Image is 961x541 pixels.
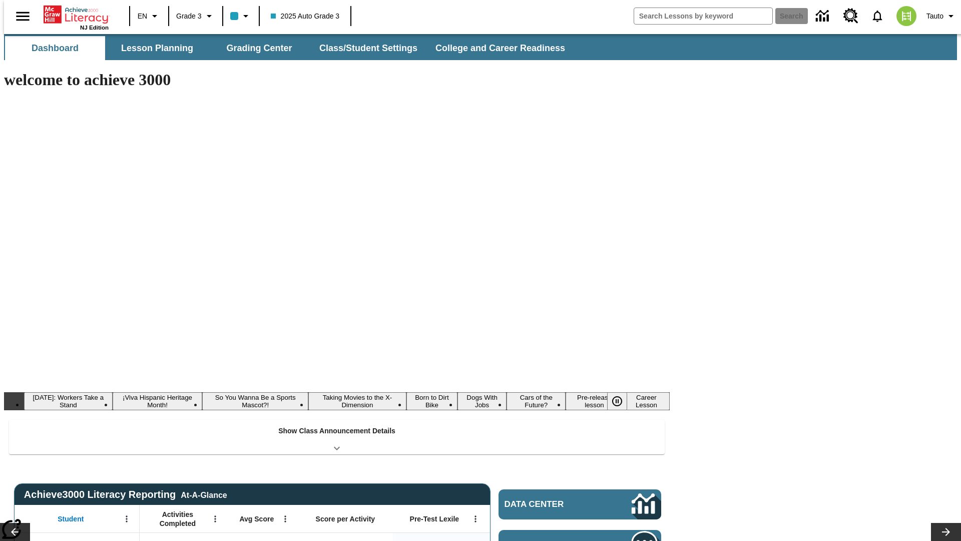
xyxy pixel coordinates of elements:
div: Show Class Announcement Details [9,420,665,454]
button: Class color is light blue. Change class color [226,7,256,25]
span: Data Center [505,499,598,509]
button: Slide 8 Pre-release lesson [566,392,623,410]
button: Dashboard [5,36,105,60]
button: Slide 1 Labor Day: Workers Take a Stand [24,392,113,410]
button: Slide 3 So You Wanna Be a Sports Mascot?! [202,392,308,410]
a: Data Center [810,3,837,30]
span: Activities Completed [145,510,211,528]
span: Grade 3 [176,11,202,22]
button: Profile/Settings [922,7,961,25]
button: Pause [607,392,627,410]
span: Pre-Test Lexile [410,514,459,523]
div: SubNavbar [4,36,574,60]
button: Language: EN, Select a language [133,7,165,25]
button: Select a new avatar [890,3,922,29]
span: Tauto [926,11,943,22]
button: College and Career Readiness [427,36,573,60]
a: Resource Center, Will open in new tab [837,3,864,30]
button: Grade: Grade 3, Select a grade [172,7,219,25]
h1: welcome to achieve 3000 [4,71,670,89]
div: SubNavbar [4,34,957,60]
span: 2025 Auto Grade 3 [271,11,340,22]
button: Slide 5 Born to Dirt Bike [406,392,457,410]
div: At-A-Glance [181,489,227,500]
span: Achieve3000 Literacy Reporting [24,489,227,500]
button: Open Menu [208,511,223,526]
p: Show Class Announcement Details [278,426,395,436]
button: Open Menu [468,511,483,526]
button: Slide 9 Career Lesson [623,392,670,410]
a: Home [44,5,109,25]
span: Score per Activity [316,514,375,523]
div: Home [44,4,109,31]
span: Avg Score [239,514,274,523]
span: EN [138,11,147,22]
button: Slide 4 Taking Movies to the X-Dimension [308,392,406,410]
a: Data Center [499,489,661,519]
button: Open Menu [278,511,293,526]
div: Pause [607,392,637,410]
button: Lesson carousel, Next [931,523,961,541]
button: Open Menu [119,511,134,526]
button: Slide 2 ¡Viva Hispanic Heritage Month! [113,392,203,410]
button: Slide 6 Dogs With Jobs [457,392,507,410]
button: Lesson Planning [107,36,207,60]
input: search field [634,8,772,24]
button: Open side menu [8,2,38,31]
a: Notifications [864,3,890,29]
button: Class/Student Settings [311,36,425,60]
button: Slide 7 Cars of the Future? [507,392,566,410]
img: avatar image [896,6,916,26]
span: NJ Edition [80,25,109,31]
span: Student [58,514,84,523]
button: Grading Center [209,36,309,60]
